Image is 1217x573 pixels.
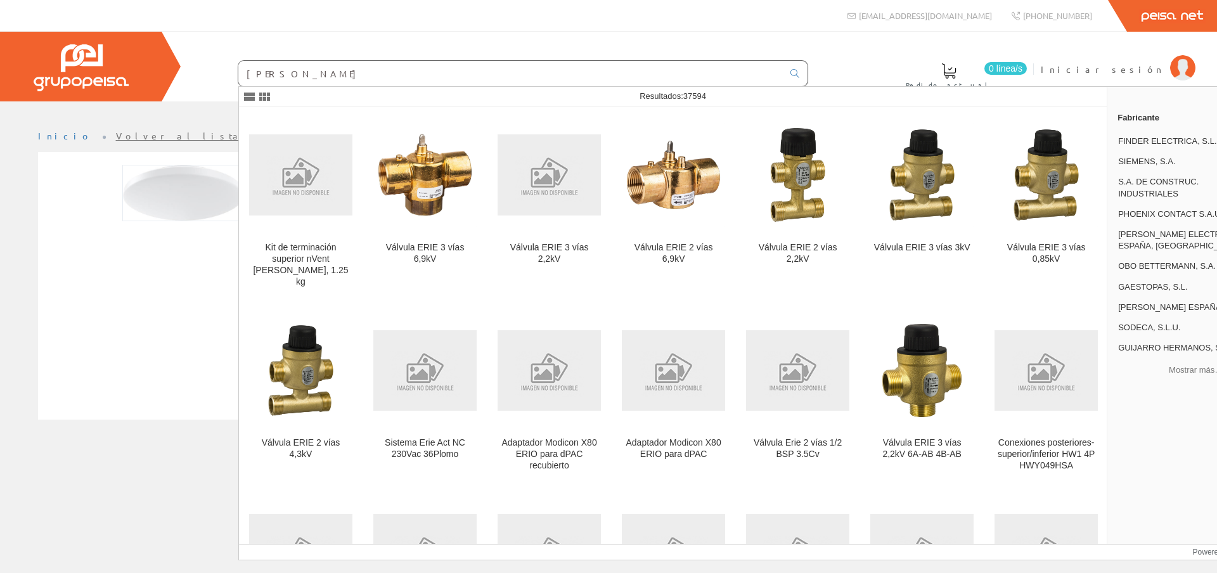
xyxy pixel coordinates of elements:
input: Buscar ... [238,61,783,86]
img: Sistema Erie Act NC 230Vac 36Plomo [373,330,477,411]
a: Válvula ERIE 2 vías 2,2kV Válvula ERIE 2 vías 2,2kV [736,108,860,302]
div: Válvula ERIE 2 vías 4,3kV [249,437,352,460]
img: Válvula ERIE 3 vías 2,2kV 6A-AB 4B-AB [870,319,974,422]
a: Volver al listado de productos [116,130,366,141]
img: Grupo Peisa [34,44,129,91]
a: Iniciar sesión [1041,53,1195,65]
a: Sistema Erie Act NC 230Vac 36Plomo Sistema Erie Act NC 230Vac 36Plomo [363,303,487,486]
img: Válvula ERIE 3 vías 0,85kV [995,123,1098,226]
a: Adaptador Modicon X80 ERIO para dPAC recubierto Adaptador Modicon X80 ERIO para dPAC recubierto [487,303,611,486]
span: Resultados: [640,91,706,101]
img: Válvula ERIE 3 vías 6,9kV [373,123,477,226]
a: Conexiones posteriores-superior/inferior HW1 4P HWY049HSA Conexiones posteriores-superior/inferio... [984,303,1108,486]
div: Válvula ERIE 3 vías 3kV [870,242,974,254]
span: 0 línea/s [984,62,1027,75]
div: Válvula ERIE 2 vías 2,2kV [746,242,849,265]
a: Válvula ERIE 3 vías 6,9kV Válvula ERIE 3 vías 6,9kV [363,108,487,302]
img: Válvula Erie 2 vías 1/2 BSP 3.5Cv [746,330,849,411]
a: Válvula ERIE 2 vías 4,3kV Válvula ERIE 2 vías 4,3kV [239,303,363,486]
a: Adaptador Modicon X80 ERIO para dPAC Adaptador Modicon X80 ERIO para dPAC [612,303,735,486]
a: Kit de terminación superior nVent ERICO Ericore, 1.25 kg Kit de terminación superior nVent [PERSO... [239,108,363,302]
span: 37594 [683,91,706,101]
img: Válvula ERIE 2 vías 4,3kV [249,319,352,422]
img: Válvula ERIE 2 vías 6,9kV [622,123,725,226]
div: Adaptador Modicon X80 ERIO para dPAC [622,437,725,460]
a: Válvula ERIE 3 vías 3kV Válvula ERIE 3 vías 3kV [860,108,984,302]
div: Válvula ERIE 3 vías 2,2kV [498,242,601,265]
div: Válvula ERIE 2 vías 6,9kV [622,242,725,265]
img: Adaptador Modicon X80 ERIO para dPAC [622,330,725,411]
div: Sistema Erie Act NC 230Vac 36Plomo [373,437,477,460]
div: Válvula ERIE 3 vías 0,85kV [995,242,1098,265]
span: Pedido actual [906,79,992,91]
img: Válvula ERIE 3 vías 3kV [870,123,974,226]
a: Válvula Erie 2 vías 1/2 BSP 3.5Cv Válvula Erie 2 vías 1/2 BSP 3.5Cv [736,303,860,486]
img: Válvula ERIE 3 vías 2,2kV [498,134,601,215]
img: Válvula ERIE 2 vías 2,2kV [746,123,849,226]
a: Válvula ERIE 3 vías 0,85kV Válvula ERIE 3 vías 0,85kV [984,108,1108,302]
div: Kit de terminación superior nVent [PERSON_NAME], 1.25 kg [249,242,352,288]
div: Válvula Erie 2 vías 1/2 BSP 3.5Cv [746,437,849,460]
div: Conexiones posteriores-superior/inferior HW1 4P HWY049HSA [995,437,1098,472]
a: Válvula ERIE 3 vías 2,2kV 6A-AB 4B-AB Válvula ERIE 3 vías 2,2kV 6A-AB 4B-AB [860,303,984,486]
div: Válvula ERIE 3 vías 6,9kV [373,242,477,265]
span: [PHONE_NUMBER] [1023,10,1092,21]
div: Válvula ERIE 3 vías 2,2kV 6A-AB 4B-AB [870,437,974,460]
img: Kit de terminación superior nVent ERICO Ericore, 1.25 kg [249,134,352,215]
img: Conexiones posteriores-superior/inferior HW1 4P HWY049HSA [995,330,1098,411]
span: Iniciar sesión [1041,63,1164,75]
a: Válvula ERIE 2 vías 6,9kV Válvula ERIE 2 vías 6,9kV [612,108,735,302]
div: Adaptador Modicon X80 ERIO para dPAC recubierto [498,437,601,472]
img: Foto artículo Plafon Techo Led Redondo 16,5W 4000K 1600lm 220v IP20 Roblan (192x88.704) [122,165,244,221]
img: Adaptador Modicon X80 ERIO para dPAC recubierto [498,330,601,411]
span: [EMAIL_ADDRESS][DOMAIN_NAME] [859,10,992,21]
a: Inicio [38,130,92,141]
a: Válvula ERIE 3 vías 2,2kV Válvula ERIE 3 vías 2,2kV [487,108,611,302]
